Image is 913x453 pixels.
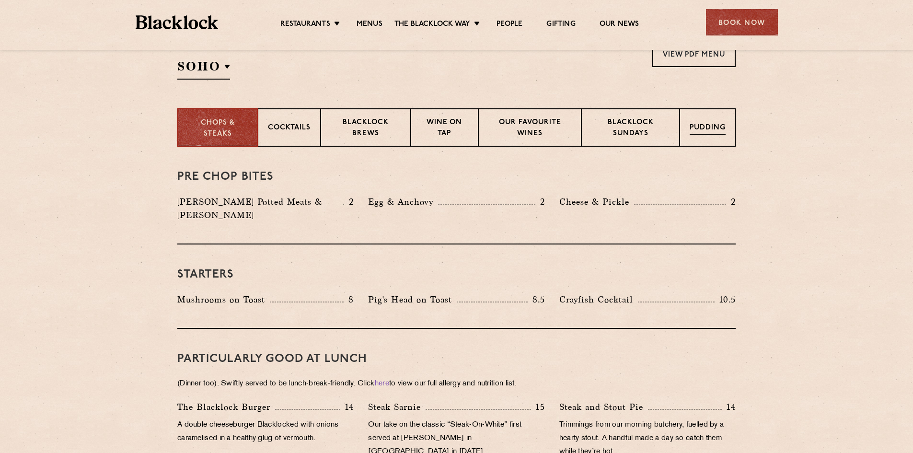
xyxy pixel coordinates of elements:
a: People [497,20,522,30]
p: 2 [726,196,736,208]
p: 14 [722,401,736,413]
p: 2 [535,196,545,208]
p: 8.5 [528,293,545,306]
p: Wine on Tap [421,117,468,140]
a: Our News [600,20,639,30]
img: BL_Textured_Logo-footer-cropped.svg [136,15,219,29]
p: 8 [344,293,354,306]
p: Cocktails [268,123,311,135]
p: A double cheeseburger Blacklocked with onions caramelised in a healthy glug of vermouth. [177,418,354,445]
p: Steak and Stout Pie [559,400,648,414]
p: Blacklock Sundays [591,117,670,140]
p: 15 [531,401,545,413]
p: The Blacklock Burger [177,400,275,414]
div: Book Now [706,9,778,35]
p: Pig's Head on Toast [368,293,457,306]
a: The Blacklock Way [394,20,470,30]
p: Egg & Anchovy [368,195,438,209]
p: Cheese & Pickle [559,195,634,209]
a: Restaurants [280,20,330,30]
p: Blacklock Brews [331,117,401,140]
h3: Starters [177,268,736,281]
p: Chops & Steaks [188,118,248,139]
p: Mushrooms on Toast [177,293,270,306]
a: here [375,380,389,387]
p: 2 [344,196,354,208]
h3: PARTICULARLY GOOD AT LUNCH [177,353,736,365]
p: (Dinner too). Swiftly served to be lunch-break-friendly. Click to view our full allergy and nutri... [177,377,736,391]
p: Steak Sarnie [368,400,426,414]
p: Our favourite wines [488,117,572,140]
p: 14 [340,401,354,413]
p: 10.5 [715,293,736,306]
h2: SOHO [177,58,230,80]
p: Crayfish Cocktail [559,293,638,306]
h3: Pre Chop Bites [177,171,736,183]
a: View PDF Menu [652,41,736,67]
a: Gifting [546,20,575,30]
p: [PERSON_NAME] Potted Meats & [PERSON_NAME] [177,195,343,222]
p: Pudding [690,123,726,135]
a: Menus [357,20,382,30]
